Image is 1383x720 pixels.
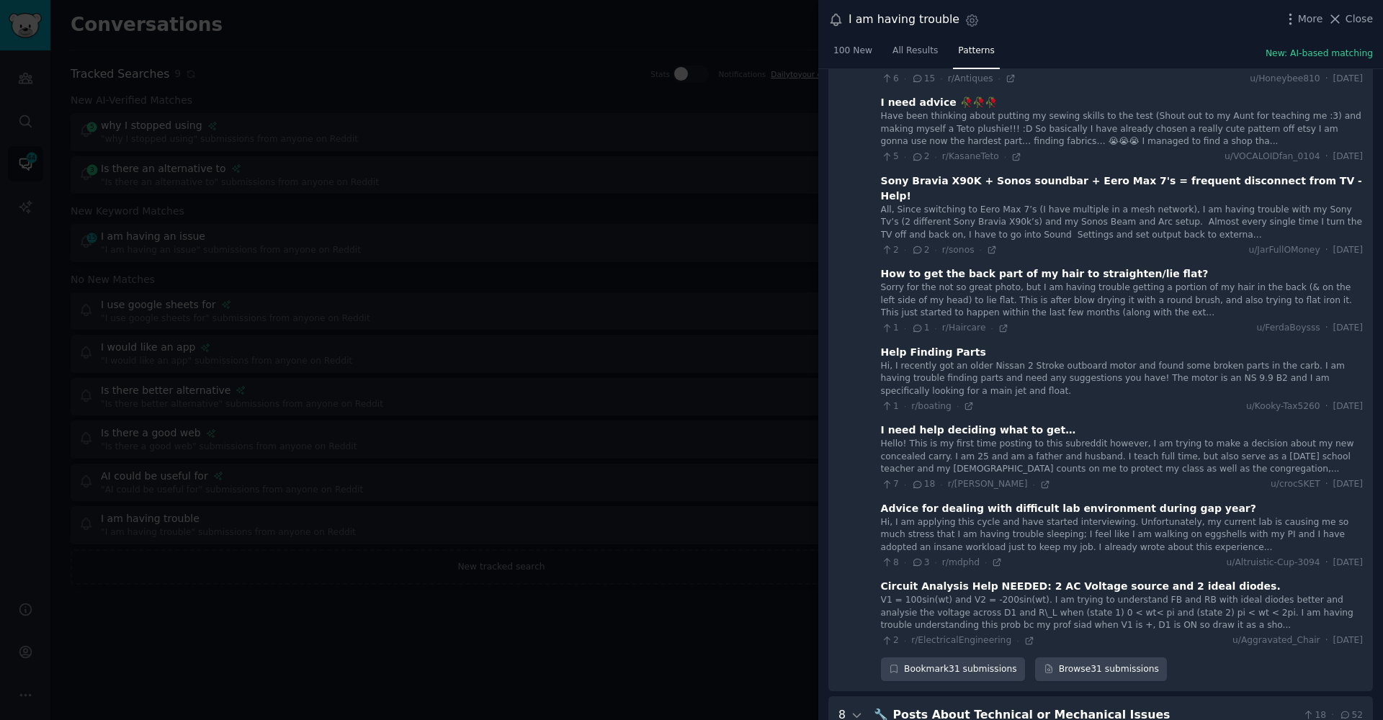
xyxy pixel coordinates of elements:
[940,480,942,490] span: ·
[934,323,936,333] span: ·
[881,423,1076,438] div: I need help deciding what to get…
[881,438,1363,476] div: Hello! This is my first time posting to this subreddit however, I am trying to make a decision ab...
[881,110,1363,148] div: Have been thinking about putting my sewing skills to the test (Shout out to my Aunt for teaching ...
[1271,478,1320,491] span: u/crocSKET
[881,594,1363,632] div: V1 = 100sin(wt) and V2 = -200sin(wt). I am trying to understand FB and RB with ideal diodes bette...
[881,73,899,86] span: 6
[1283,12,1323,27] button: More
[904,401,906,411] span: ·
[1325,478,1328,491] span: ·
[942,323,986,333] span: r/Haircare
[957,401,959,411] span: ·
[942,557,980,567] span: r/mdphd
[911,244,929,257] span: 2
[1333,73,1363,86] span: [DATE]
[1016,636,1019,646] span: ·
[904,245,906,255] span: ·
[881,95,997,110] div: I need advice 🥀🥀🥀
[881,634,899,647] span: 2
[1248,244,1320,257] span: u/JarFullOMoney
[904,636,906,646] span: ·
[1298,12,1323,27] span: More
[881,516,1363,554] div: Hi, I am applying this cycle and have started interviewing. Unfortunately, my current lab is caus...
[1333,150,1363,163] span: [DATE]
[1325,400,1328,413] span: ·
[942,245,975,255] span: r/sonos
[849,11,959,29] div: I am having trouble
[881,557,899,570] span: 8
[990,323,993,333] span: ·
[881,400,899,413] span: 1
[881,266,1209,282] div: How to get the back part of my hair to straighten/lie flat?
[881,204,1363,242] div: All, Since switching to Eero Max 7’s (I have multiple in a mesh network), I am having trouble wit...
[948,73,993,84] span: r/Antiques
[911,635,1011,645] span: r/ElectricalEngineering
[881,501,1256,516] div: Advice for dealing with difficult lab environment during gap year?
[828,40,877,69] a: 100 New
[1232,634,1320,647] span: u/Aggravated_Chair
[953,40,999,69] a: Patterns
[881,360,1363,398] div: Hi, I recently got an older Nissan 2 Stroke outboard motor and found some broken parts in the car...
[904,480,906,490] span: ·
[881,345,986,360] div: Help Finding Parts
[934,152,936,162] span: ·
[881,322,899,335] span: 1
[1333,634,1363,647] span: [DATE]
[881,150,899,163] span: 5
[904,73,906,84] span: ·
[881,657,1026,682] div: Bookmark 31 submissions
[833,45,872,58] span: 100 New
[881,282,1363,320] div: Sorry for the not so great photo, but I am having trouble getting a portion of my hair in the bac...
[1033,480,1035,490] span: ·
[942,151,999,161] span: r/KasaneTeto
[911,73,935,86] span: 15
[1325,244,1328,257] span: ·
[911,557,929,570] span: 3
[1325,150,1328,163] span: ·
[881,579,1281,594] div: Circuit Analysis Help NEEDED: 2 AC Voltage source and 2 ideal diodes.
[1325,634,1328,647] span: ·
[980,245,982,255] span: ·
[940,73,942,84] span: ·
[1227,557,1320,570] span: u/Altruistic-Cup-3094
[1250,73,1320,86] span: u/Honeybee810
[1035,657,1167,682] a: Browse31 submissions
[958,45,994,58] span: Patterns
[911,478,935,491] span: 18
[948,479,1028,489] span: r/[PERSON_NAME]
[1333,322,1363,335] span: [DATE]
[1325,322,1328,335] span: ·
[904,557,906,567] span: ·
[904,152,906,162] span: ·
[1246,400,1320,413] span: u/Kooky-Tax5260
[1333,557,1363,570] span: [DATE]
[904,323,906,333] span: ·
[1328,12,1373,27] button: Close
[911,322,929,335] span: 1
[934,245,936,255] span: ·
[1346,12,1373,27] span: Close
[1266,48,1373,60] button: New: AI-based matching
[881,657,1026,682] button: Bookmark31 submissions
[911,401,952,411] span: r/boating
[881,478,899,491] span: 7
[1325,73,1328,86] span: ·
[881,244,899,257] span: 2
[998,73,1001,84] span: ·
[1333,478,1363,491] span: [DATE]
[887,40,943,69] a: All Results
[1325,557,1328,570] span: ·
[985,557,987,567] span: ·
[934,557,936,567] span: ·
[1333,244,1363,257] span: [DATE]
[1004,152,1006,162] span: ·
[1256,322,1320,335] span: u/FerdaBoysss
[1333,400,1363,413] span: [DATE]
[892,45,938,58] span: All Results
[881,174,1363,204] div: Sony Bravia X90K + Sonos soundbar + Eero Max 7's = frequent disconnect from TV - Help!
[911,150,929,163] span: 2
[1225,150,1320,163] span: u/VOCALOIDfan_0104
